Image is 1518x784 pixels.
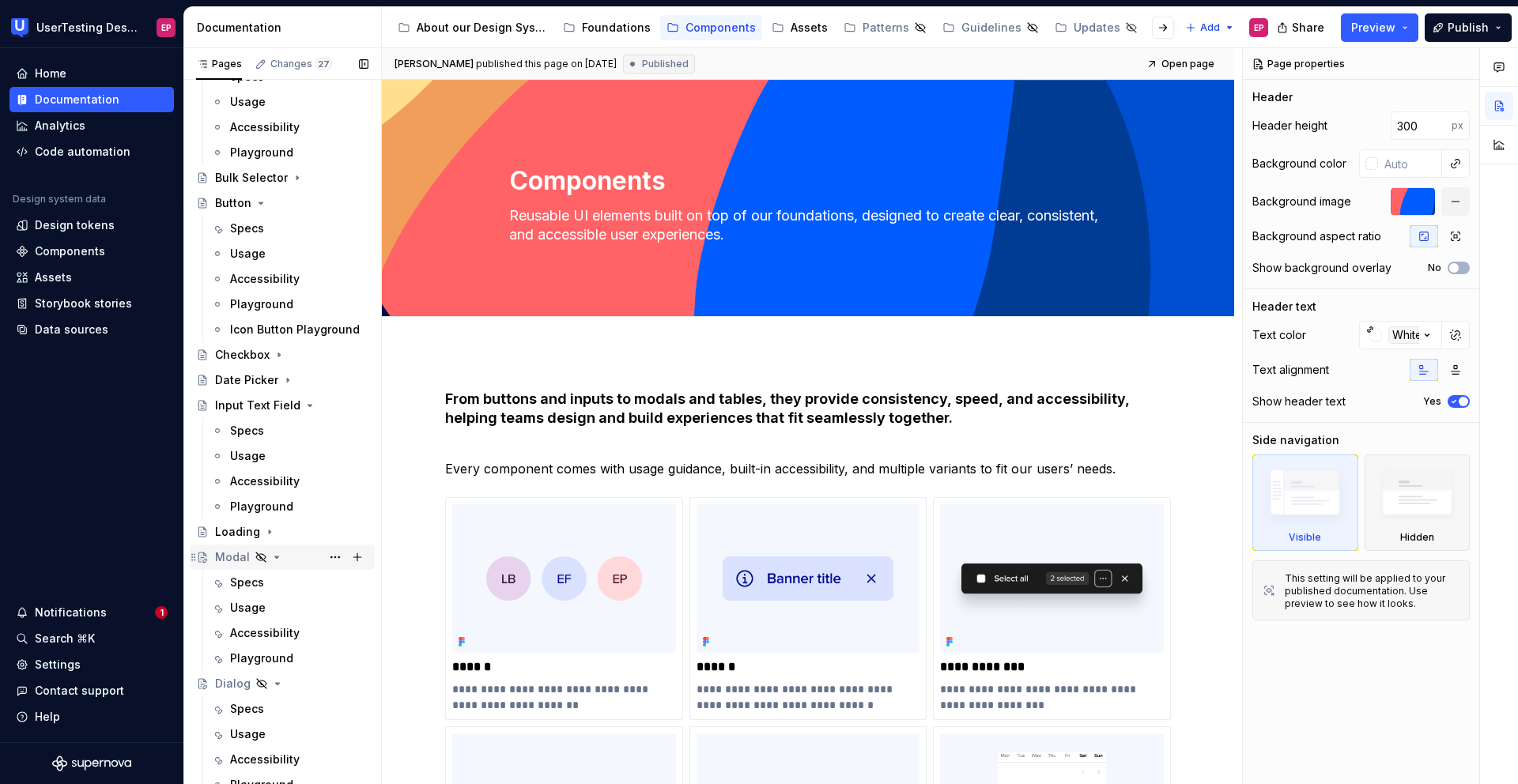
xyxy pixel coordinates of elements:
div: Usage [230,600,266,616]
a: Bulk Selector [190,165,375,190]
div: Visible [1252,454,1358,551]
div: Date Picker [215,372,278,388]
a: Patterns [837,15,933,40]
a: Accessibility [205,747,375,772]
div: Modal [215,549,250,565]
button: Notifications1 [9,600,174,625]
div: Contact support [35,683,124,699]
div: Header text [1252,299,1316,315]
div: Playground [230,499,293,514]
div: Analytics [35,118,85,134]
span: 27 [315,58,332,70]
a: Modal [190,545,375,570]
img: 77c60354-6d0f-4266-a254-7be10921e8a6.png [940,504,1164,653]
button: Share [1269,13,1335,42]
a: Settings [9,652,174,677]
a: Assets [9,265,174,290]
div: Usage [230,726,266,742]
div: Settings [35,657,81,673]
div: Code automation [35,144,130,160]
div: Specs [230,701,264,717]
div: Visible [1289,531,1321,544]
div: Help [35,709,60,725]
p: Every component comes with usage guidance, built-in accessibility, and multiple variants to fit o... [445,459,1171,478]
div: Components [35,243,105,259]
div: Hidden [1365,454,1471,551]
div: Documentation [197,20,375,36]
a: Open page [1142,53,1222,75]
div: Changes [270,58,332,70]
a: Playground [205,292,375,317]
div: About our Design System [417,20,547,36]
div: Icon Button Playground [230,322,360,337]
h4: From buttons and inputs to modals and tables, they provide consistency, speed, and accessibility,... [445,390,1171,447]
a: Specs [205,418,375,443]
div: Assets [791,20,828,36]
a: Accessibility [205,620,375,646]
div: Updates [1074,20,1120,36]
div: Accessibility [230,752,300,767]
div: Side navigation [1252,432,1339,448]
div: UserTesting Design System [36,20,138,36]
div: Design tokens [35,217,115,233]
div: Hidden [1400,531,1434,544]
a: Analytics [9,113,174,138]
a: Code automation [9,139,174,164]
a: Usage [205,595,375,620]
span: Open page [1161,58,1214,70]
div: Text color [1252,327,1306,343]
div: Button [215,195,251,211]
a: Updates [1048,15,1144,40]
div: Pages [196,58,242,70]
a: Data sources [9,317,174,342]
a: Specs [205,696,375,722]
img: 3793ffc1-46eb-4d81-aad1-87128e6e4394.png [452,504,676,653]
a: Usage [205,89,375,115]
div: This setting will be applied to your published documentation. Use preview to see how it looks. [1285,572,1459,610]
div: Accessibility [230,473,300,489]
img: ed96c0ca-4300-4439-9b30-10638b8c1428.png [697,504,920,653]
button: Contact support [9,678,174,703]
a: Usage [205,241,375,266]
span: Publish [1448,20,1489,36]
a: Components [660,15,762,40]
a: Components [9,239,174,264]
div: Foundations [582,20,651,36]
div: Specs [230,575,264,590]
div: Playground [230,296,293,312]
a: Input Text Field [190,393,375,418]
span: 1 [155,606,168,619]
div: Input Text Field [215,398,300,413]
button: Search ⌘K [9,626,174,651]
div: Assets [35,269,72,285]
div: Home [35,66,66,81]
div: Playground [230,650,293,666]
a: Storybook stories [9,291,174,316]
div: Guidelines [961,20,1021,36]
a: Foundations [557,15,657,40]
a: Accessibility [205,469,375,494]
div: Text alignment [1252,362,1329,378]
a: About our Design System [391,15,553,40]
div: Accessibility [230,271,300,287]
div: Show background overlay [1252,260,1391,276]
div: Notifications [35,605,107,620]
a: Playground [205,140,375,165]
textarea: Components [506,162,1104,200]
a: Specs [205,216,375,241]
div: Search ⌘K [35,631,95,646]
div: Accessibility [230,119,300,135]
span: Preview [1351,20,1395,36]
div: Checkbox [215,347,270,363]
a: Home [9,61,174,86]
a: Dialog [190,671,375,696]
div: Specs [230,423,264,439]
span: Share [1292,20,1324,36]
div: Background image [1252,194,1351,209]
svg: Supernova Logo [52,756,131,771]
a: Usage [205,443,375,469]
a: Documentation [9,87,174,112]
div: Data sources [35,322,108,337]
div: Background aspect ratio [1252,228,1381,244]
